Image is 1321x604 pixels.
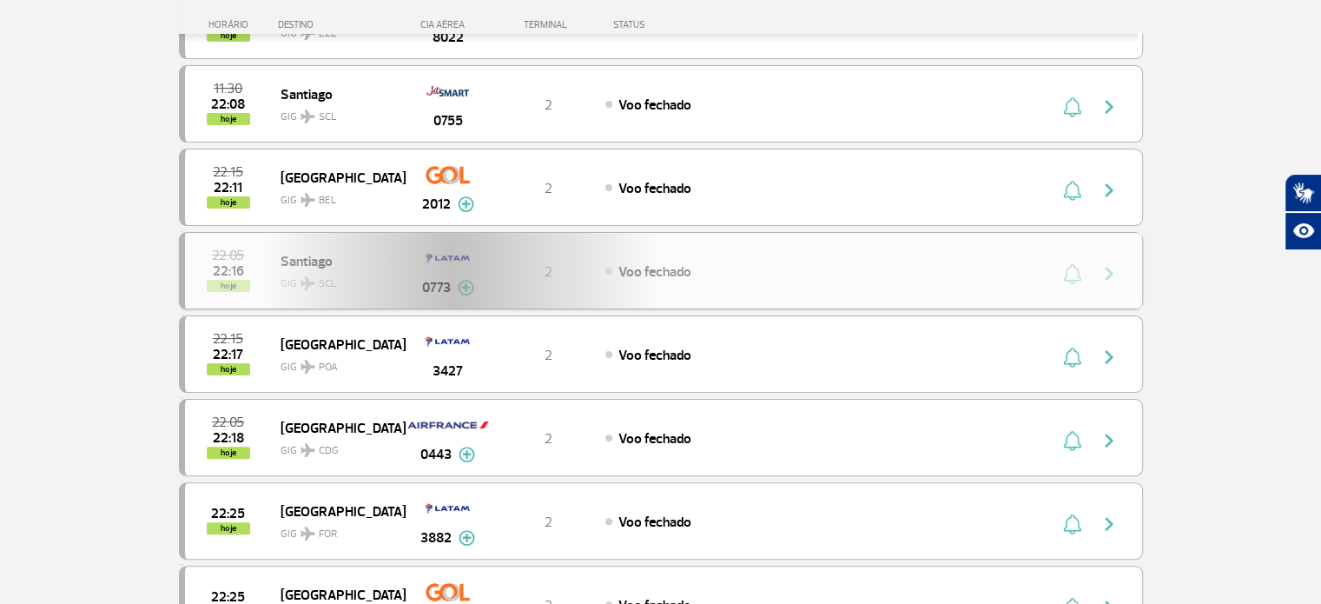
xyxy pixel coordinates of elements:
span: Voo fechado [618,180,691,197]
span: 2025-08-26 22:15:00 [213,333,243,345]
span: hoje [207,522,250,534]
img: sino-painel-voo.svg [1063,430,1081,451]
div: HORÁRIO [184,19,279,30]
img: seta-direita-painel-voo.svg [1099,96,1120,117]
span: 0755 [433,110,463,131]
span: 2 [545,96,552,114]
img: mais-info-painel-voo.svg [459,530,475,546]
img: destiny_airplane.svg [301,360,315,374]
span: 2025-08-26 22:18:00 [213,432,244,444]
span: POA [319,360,338,375]
span: 2025-08-26 22:17:00 [213,348,243,361]
span: 2 [545,514,552,531]
span: 3427 [433,361,463,382]
img: sino-painel-voo.svg [1063,514,1081,534]
img: sino-painel-voo.svg [1063,96,1081,117]
img: sino-painel-voo.svg [1063,347,1081,368]
img: sino-painel-voo.svg [1063,180,1081,201]
span: Voo fechado [618,430,691,448]
span: [GEOGRAPHIC_DATA] [281,333,392,355]
span: Voo fechado [618,347,691,364]
img: mais-info-painel-voo.svg [458,196,474,212]
span: GIG [281,434,392,459]
span: 2025-08-26 22:15:00 [213,166,243,178]
div: DESTINO [278,19,405,30]
div: Plugin de acessibilidade da Hand Talk. [1285,174,1321,250]
span: 2 [545,347,552,364]
span: 2025-08-26 22:11:26 [214,182,242,194]
div: CIA AÉREA [405,19,492,30]
span: 2025-08-26 11:30:00 [214,83,242,95]
div: STATUS [604,19,746,30]
span: [GEOGRAPHIC_DATA] [281,500,392,522]
button: Abrir recursos assistivos. [1285,212,1321,250]
img: seta-direita-painel-voo.svg [1099,347,1120,368]
img: destiny_airplane.svg [301,193,315,207]
button: Abrir tradutor de língua de sinais. [1285,174,1321,212]
span: hoje [207,113,250,125]
div: TERMINAL [492,19,604,30]
span: 2 [545,430,552,448]
span: CDG [319,443,339,459]
span: GIG [281,517,392,542]
img: mais-info-painel-voo.svg [459,447,475,462]
img: seta-direita-painel-voo.svg [1099,514,1120,534]
span: [GEOGRAPHIC_DATA] [281,166,392,189]
span: Voo fechado [618,96,691,114]
span: Voo fechado [618,514,691,531]
span: hoje [207,447,250,459]
span: Santiago [281,83,392,105]
span: 0443 [420,444,452,465]
span: 3882 [420,528,452,548]
span: 2 [545,180,552,197]
span: BEL [319,193,336,209]
span: 2025-08-26 22:25:00 [211,508,245,520]
span: FOR [319,527,337,542]
span: [GEOGRAPHIC_DATA] [281,416,392,439]
span: hoje [207,363,250,375]
span: GIG [281,183,392,209]
img: destiny_airplane.svg [301,527,315,541]
span: 2012 [422,194,451,215]
img: seta-direita-painel-voo.svg [1099,180,1120,201]
img: seta-direita-painel-voo.svg [1099,430,1120,451]
span: hoje [207,196,250,209]
img: destiny_airplane.svg [301,110,315,123]
span: SCL [319,110,336,125]
span: 2025-08-26 22:25:00 [211,591,245,603]
img: destiny_airplane.svg [301,443,315,457]
span: GIG [281,100,392,125]
span: 2025-08-26 22:05:00 [212,416,244,428]
span: 2025-08-26 22:08:02 [211,98,245,110]
span: GIG [281,350,392,375]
